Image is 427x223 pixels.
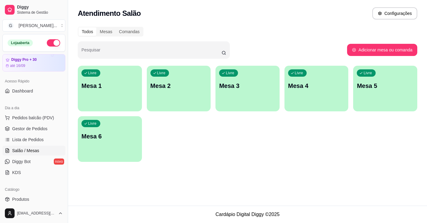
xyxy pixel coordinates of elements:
p: Mesa 6 [81,132,138,141]
a: Diggy Botnovo [2,157,65,166]
a: KDS [2,168,65,177]
input: Pesquisar [81,49,222,55]
p: Mesa 2 [150,82,207,90]
span: Produtos [12,196,29,202]
a: Gestor de Pedidos [2,124,65,134]
span: Salão / Mesas [12,148,39,154]
p: Livre [88,121,97,126]
a: Lista de Pedidos [2,135,65,145]
article: Diggy Pro + 30 [11,57,37,62]
div: Dia a dia [2,103,65,113]
a: Dashboard [2,86,65,96]
span: Pedidos balcão (PDV) [12,115,54,121]
a: Salão / Mesas [2,146,65,155]
div: [PERSON_NAME] ... [19,23,57,29]
div: Loja aberta [8,40,33,46]
a: DiggySistema de Gestão [2,2,65,17]
p: Mesa 5 [357,82,414,90]
button: LivreMesa 3 [215,66,280,111]
button: Pedidos balcão (PDV) [2,113,65,123]
button: Alterar Status [47,39,60,47]
p: Mesa 1 [81,82,138,90]
button: Select a team [2,19,65,32]
div: Mesas [96,27,115,36]
button: Adicionar mesa ou comanda [347,44,417,56]
div: Comandas [116,27,143,36]
p: Livre [295,71,303,75]
a: Diggy Pro + 30até 16/09 [2,54,65,71]
span: Diggy [17,5,63,10]
p: Mesa 4 [288,82,345,90]
span: KDS [12,169,21,176]
div: Todos [78,27,96,36]
span: Diggy Bot [12,159,31,165]
p: Livre [363,71,372,75]
button: LivreMesa 1 [78,66,142,111]
span: Dashboard [12,88,33,94]
span: Sistema de Gestão [17,10,63,15]
button: LivreMesa 4 [284,66,349,111]
span: Gestor de Pedidos [12,126,47,132]
a: Produtos [2,194,65,204]
button: Configurações [372,7,417,19]
div: Catálogo [2,185,65,194]
span: G [8,23,14,29]
span: [EMAIL_ADDRESS][DOMAIN_NAME] [17,211,56,216]
div: Acesso Rápido [2,76,65,86]
article: até 16/09 [10,63,25,68]
p: Livre [226,71,234,75]
p: Livre [157,71,166,75]
footer: Cardápio Digital Diggy © 2025 [68,206,427,223]
p: Mesa 3 [219,82,276,90]
span: Lista de Pedidos [12,137,44,143]
button: [EMAIL_ADDRESS][DOMAIN_NAME] [2,206,65,221]
button: LivreMesa 2 [147,66,211,111]
button: LivreMesa 6 [78,116,142,162]
button: LivreMesa 5 [353,66,417,111]
p: Livre [88,71,97,75]
h2: Atendimento Salão [78,9,141,18]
